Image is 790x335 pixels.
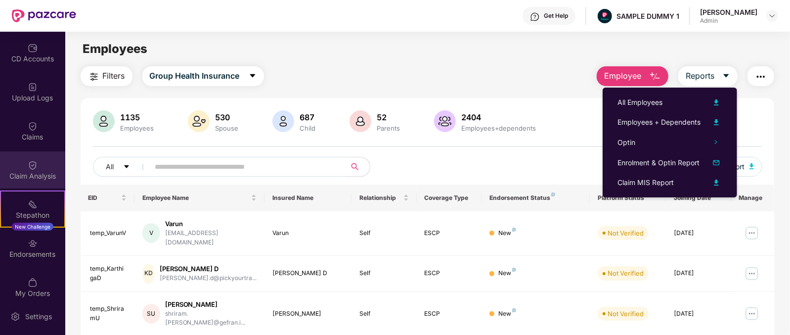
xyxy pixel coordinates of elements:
[165,229,257,247] div: [EMAIL_ADDRESS][DOMAIN_NAME]
[551,192,555,196] img: svg+xml;base64,PHN2ZyB4bWxucz0iaHR0cDovL3d3dy53My5vcmcvMjAwMC9zdmciIHdpZHRoPSI4IiBoZWlnaHQ9IjgiIH...
[103,70,125,82] span: Filters
[498,229,516,238] div: New
[359,309,409,319] div: Self
[272,229,343,238] div: Varun
[188,110,210,132] img: svg+xml;base64,PHN2ZyB4bWxucz0iaHR0cDovL3d3dy53My5vcmcvMjAwMC9zdmciIHhtbG5zOnhsaW5rPSJodHRwOi8vd3...
[134,185,264,211] th: Employee Name
[10,312,20,322] img: svg+xml;base64,PHN2ZyBpZD0iU2V0dGluZy0yMHgyMCIgeG1sbnM9Imh0dHA6Ly93d3cudzMub3JnLzIwMDAvc3ZnIiB3aW...
[375,124,402,132] div: Parents
[28,160,38,170] img: svg+xml;base64,PHN2ZyBpZD0iQ2xhaW0iIHhtbG5zPSJodHRwOi8vd3d3LnczLm9yZy8yMDAwL3N2ZyIgd2lkdGg9IjIwIi...
[165,309,257,328] div: shriram.[PERSON_NAME]@gefran.i...
[160,264,257,274] div: [PERSON_NAME] D
[608,309,644,319] div: Not Verified
[142,223,160,243] div: V
[214,112,241,122] div: 530
[731,185,775,211] th: Manage
[678,66,738,86] button: Reportscaret-down
[81,66,132,86] button: Filters
[90,304,127,323] div: temp_ShriramU
[649,71,661,83] img: svg+xml;base64,PHN2ZyB4bWxucz0iaHR0cDovL3d3dy53My5vcmcvMjAwMC9zdmciIHhtbG5zOnhsaW5rPSJodHRwOi8vd3...
[28,43,38,53] img: svg+xml;base64,PHN2ZyBpZD0iQ0RfQWNjb3VudHMiIGRhdGEtbmFtZT0iQ0QgQWNjb3VudHMiIHhtbG5zPSJodHRwOi8vd3...
[214,124,241,132] div: Spouse
[1,210,64,220] div: Stepathon
[608,268,644,278] div: Not Verified
[359,269,409,278] div: Self
[512,268,516,272] img: svg+xml;base64,PHN2ZyB4bWxucz0iaHR0cDovL3d3dy53My5vcmcvMjAwMC9zdmciIHdpZHRoPSI4IiBoZWlnaHQ9IjgiIH...
[12,223,53,231] div: New Challenge
[12,9,76,22] img: New Pazcare Logo
[264,185,351,211] th: Insured Name
[498,309,516,319] div: New
[88,71,100,83] img: svg+xml;base64,PHN2ZyB4bWxucz0iaHR0cDovL3d3dy53My5vcmcvMjAwMC9zdmciIHdpZHRoPSIyNCIgaGVpZ2h0PSIyNC...
[298,124,318,132] div: Child
[512,308,516,312] img: svg+xml;base64,PHN2ZyB4bWxucz0iaHR0cDovL3d3dy53My5vcmcvMjAwMC9zdmciIHdpZHRoPSI4IiBoZWlnaHQ9IjgiIH...
[700,17,757,25] div: Admin
[768,12,776,20] img: svg+xml;base64,PHN2ZyBpZD0iRHJvcGRvd24tMzJ4MzIiIHhtbG5zPSJodHRwOi8vd3d3LnczLm9yZy8yMDAwL3N2ZyIgd2...
[686,70,714,82] span: Reports
[417,185,482,211] th: Coverage Type
[249,72,257,81] span: caret-down
[346,163,365,171] span: search
[142,66,264,86] button: Group Health Insurancecaret-down
[165,300,257,309] div: [PERSON_NAME]
[425,309,474,319] div: ESCP
[28,239,38,248] img: svg+xml;base64,PHN2ZyBpZD0iRW5kb3JzZW1lbnRzIiB4bWxucz0iaHR0cDovL3d3dy53My5vcmcvMjAwMC9zdmciIHdpZH...
[28,82,38,92] img: svg+xml;base64,PHN2ZyBpZD0iVXBsb2FkX0xvZ3MiIGRhdGEtbmFtZT0iVXBsb2FkIExvZ3MiIHhtbG5zPSJodHRwOi8vd3...
[83,42,147,56] span: Employees
[434,110,456,132] img: svg+xml;base64,PHN2ZyB4bWxucz0iaHR0cDovL3d3dy53My5vcmcvMjAwMC9zdmciIHhtbG5zOnhsaW5rPSJodHRwOi8vd3...
[22,312,55,322] div: Settings
[616,11,679,21] div: SAMPLE DUMMY 1
[272,309,343,319] div: [PERSON_NAME]
[460,112,538,122] div: 2404
[88,194,120,202] span: EID
[597,66,668,86] button: Employee
[749,163,754,169] img: svg+xml;base64,PHN2ZyB4bWxucz0iaHR0cDovL3d3dy53My5vcmcvMjAwMC9zdmciIHhtbG5zOnhsaW5rPSJodHRwOi8vd3...
[425,229,474,238] div: ESCP
[350,110,371,132] img: svg+xml;base64,PHN2ZyB4bWxucz0iaHR0cDovL3d3dy53My5vcmcvMjAwMC9zdmciIHhtbG5zOnhsaW5rPSJodHRwOi8vd3...
[346,157,370,177] button: search
[744,306,760,322] img: manageButton
[460,124,538,132] div: Employees+dependents
[119,112,156,122] div: 1135
[272,110,294,132] img: svg+xml;base64,PHN2ZyB4bWxucz0iaHR0cDovL3d3dy53My5vcmcvMjAwMC9zdmciIHhtbG5zOnhsaW5rPSJodHRwOi8vd3...
[165,219,257,229] div: Varun
[655,157,762,177] button: Download Filtered Report
[598,9,612,23] img: Pazcare_Alternative_logo-01-01.png
[512,228,516,232] img: svg+xml;base64,PHN2ZyB4bWxucz0iaHR0cDovL3d3dy53My5vcmcvMjAwMC9zdmciIHdpZHRoPSI4IiBoZWlnaHQ9IjgiIH...
[28,278,38,287] img: svg+xml;base64,PHN2ZyBpZD0iTXlfT3JkZXJzIiBkYXRhLW5hbWU9Ik15IE9yZGVycyIgeG1sbnM9Imh0dHA6Ly93d3cudz...
[28,199,38,209] img: svg+xml;base64,PHN2ZyB4bWxucz0iaHR0cDovL3d3dy53My5vcmcvMjAwMC9zdmciIHdpZHRoPSIyMSIgaGVpZ2h0PSIyMC...
[142,194,249,202] span: Employee Name
[142,264,155,284] div: KD
[674,309,723,319] div: [DATE]
[28,121,38,131] img: svg+xml;base64,PHN2ZyBpZD0iQ2xhaW0iIHhtbG5zPSJodHRwOi8vd3d3LnczLm9yZy8yMDAwL3N2ZyIgd2lkdGg9IjIwIi...
[359,229,409,238] div: Self
[755,71,767,83] img: svg+xml;base64,PHN2ZyB4bWxucz0iaHR0cDovL3d3dy53My5vcmcvMjAwMC9zdmciIHdpZHRoPSIyNCIgaGVpZ2h0PSIyNC...
[700,7,757,17] div: [PERSON_NAME]
[351,185,417,211] th: Relationship
[375,112,402,122] div: 52
[498,269,516,278] div: New
[90,264,127,283] div: temp_KarthigaD
[81,185,135,211] th: EID
[90,229,127,238] div: temp_VarunV
[489,194,582,202] div: Endorsement Status
[119,124,156,132] div: Employees
[674,229,723,238] div: [DATE]
[123,163,130,171] span: caret-down
[272,269,343,278] div: [PERSON_NAME] D
[298,112,318,122] div: 687
[425,269,474,278] div: ESCP
[662,161,745,172] span: Download Filtered Report
[598,194,658,202] div: Platform Status
[604,70,641,82] span: Employee
[359,194,401,202] span: Relationship
[106,161,114,172] span: All
[93,157,153,177] button: Allcaret-down
[142,304,160,324] div: SU
[666,185,731,211] th: Joining Date
[93,110,115,132] img: svg+xml;base64,PHN2ZyB4bWxucz0iaHR0cDovL3d3dy53My5vcmcvMjAwMC9zdmciIHhtbG5zOnhsaW5rPSJodHRwOi8vd3...
[645,192,649,196] img: svg+xml;base64,PHN2ZyB4bWxucz0iaHR0cDovL3d3dy53My5vcmcvMjAwMC9zdmciIHdpZHRoPSI4IiBoZWlnaHQ9IjgiIH...
[530,12,540,22] img: svg+xml;base64,PHN2ZyBpZD0iSGVscC0zMngzMiIgeG1sbnM9Imh0dHA6Ly93d3cudzMub3JnLzIwMDAvc3ZnIiB3aWR0aD...
[722,72,730,81] span: caret-down
[744,225,760,241] img: manageButton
